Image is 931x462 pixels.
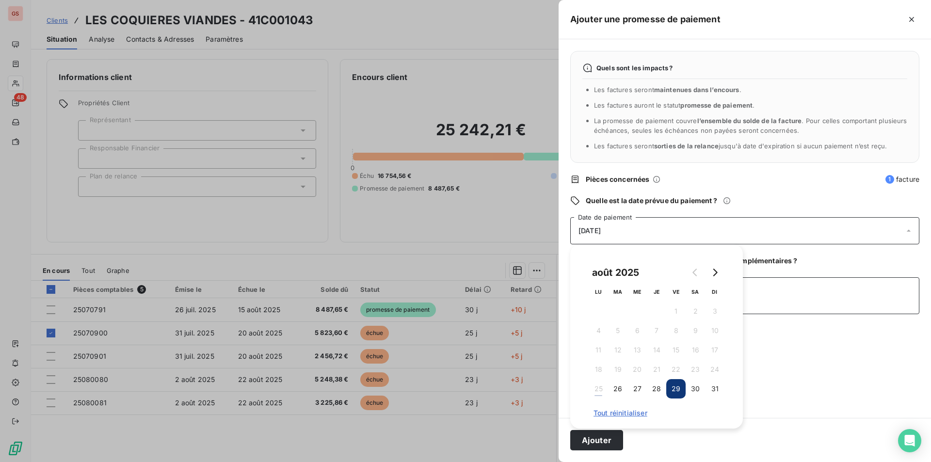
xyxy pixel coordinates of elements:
button: 2 [686,302,705,321]
button: 22 [666,360,686,379]
button: 28 [647,379,666,398]
button: 15 [666,340,686,360]
th: vendredi [666,282,686,302]
h5: Ajouter une promesse de paiement [570,13,721,26]
button: 27 [627,379,647,398]
span: l’ensemble du solde de la facture [697,117,802,125]
div: Open Intercom Messenger [898,429,921,452]
button: 31 [705,379,724,398]
div: août 2025 [589,265,642,280]
button: 20 [627,360,647,379]
button: 10 [705,321,724,340]
span: Quelle est la date prévue du paiement ? [586,196,717,206]
span: Pièces concernées [586,175,650,184]
button: 8 [666,321,686,340]
button: 16 [686,340,705,360]
button: 23 [686,360,705,379]
button: 1 [666,302,686,321]
button: 3 [705,302,724,321]
span: facture [885,175,919,184]
button: 5 [608,321,627,340]
button: 13 [627,340,647,360]
th: dimanche [705,282,724,302]
span: Les factures seront . [594,86,741,94]
button: 9 [686,321,705,340]
span: [DATE] [578,227,601,235]
button: Ajouter [570,430,623,450]
button: 25 [589,379,608,398]
th: mercredi [627,282,647,302]
button: 11 [589,340,608,360]
button: 26 [608,379,627,398]
th: jeudi [647,282,666,302]
button: 30 [686,379,705,398]
span: Tout réinitialiser [594,409,720,417]
span: Les factures seront jusqu'à date d'expiration si aucun paiement n’est reçu. [594,142,887,150]
span: La promesse de paiement couvre . Pour celles comportant plusieurs échéances, seules les échéances... [594,117,907,134]
button: 24 [705,360,724,379]
button: 21 [647,360,666,379]
th: lundi [589,282,608,302]
button: 14 [647,340,666,360]
span: sorties de la relance [654,142,719,150]
th: samedi [686,282,705,302]
span: maintenues dans l’encours [654,86,739,94]
button: 17 [705,340,724,360]
th: mardi [608,282,627,302]
button: 18 [589,360,608,379]
button: 29 [666,379,686,398]
span: promesse de paiement [680,101,753,109]
button: 6 [627,321,647,340]
button: 7 [647,321,666,340]
span: 1 [885,175,894,184]
span: Les factures auront le statut . [594,101,755,109]
span: Quels sont les impacts ? [596,64,673,72]
button: 4 [589,321,608,340]
button: Go to next month [705,263,724,282]
button: 12 [608,340,627,360]
button: Go to previous month [686,263,705,282]
button: 19 [608,360,627,379]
